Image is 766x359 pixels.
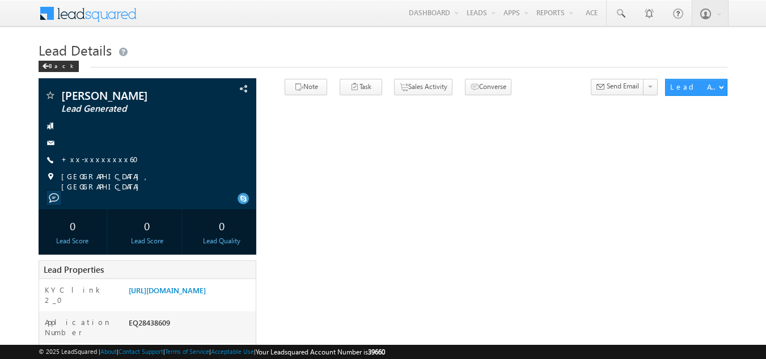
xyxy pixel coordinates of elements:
button: Send Email [591,79,644,95]
span: Lead Properties [44,264,104,275]
div: Lead Score [116,236,179,246]
button: Sales Activity [394,79,452,95]
button: Converse [465,79,511,95]
div: Lead Actions [670,82,718,92]
a: Terms of Service [165,348,209,355]
label: Application Number [45,317,118,337]
a: About [100,348,117,355]
span: Lead Details [39,41,112,59]
div: 0 [190,215,253,236]
span: [GEOGRAPHIC_DATA], [GEOGRAPHIC_DATA] [61,171,237,192]
button: Note [285,79,327,95]
span: 39660 [368,348,385,356]
button: Task [340,79,382,95]
label: KYC link 2_0 [45,285,118,305]
a: Contact Support [119,348,163,355]
a: [URL][DOMAIN_NAME] [129,285,206,295]
span: Lead Generated [61,103,196,115]
div: Back [39,61,79,72]
a: Back [39,60,84,70]
div: 0 [116,215,179,236]
div: 0 [41,215,104,236]
span: Your Leadsquared Account Number is [256,348,385,356]
a: Acceptable Use [211,348,254,355]
span: © 2025 LeadSquared | | | | | [39,347,385,357]
div: Lead Score [41,236,104,246]
div: EQ28438609 [126,317,256,333]
div: Lead Quality [190,236,253,246]
span: Send Email [607,81,639,91]
button: Lead Actions [665,79,727,96]
span: [PERSON_NAME] [61,90,196,101]
a: +xx-xxxxxxxx60 [61,154,145,164]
